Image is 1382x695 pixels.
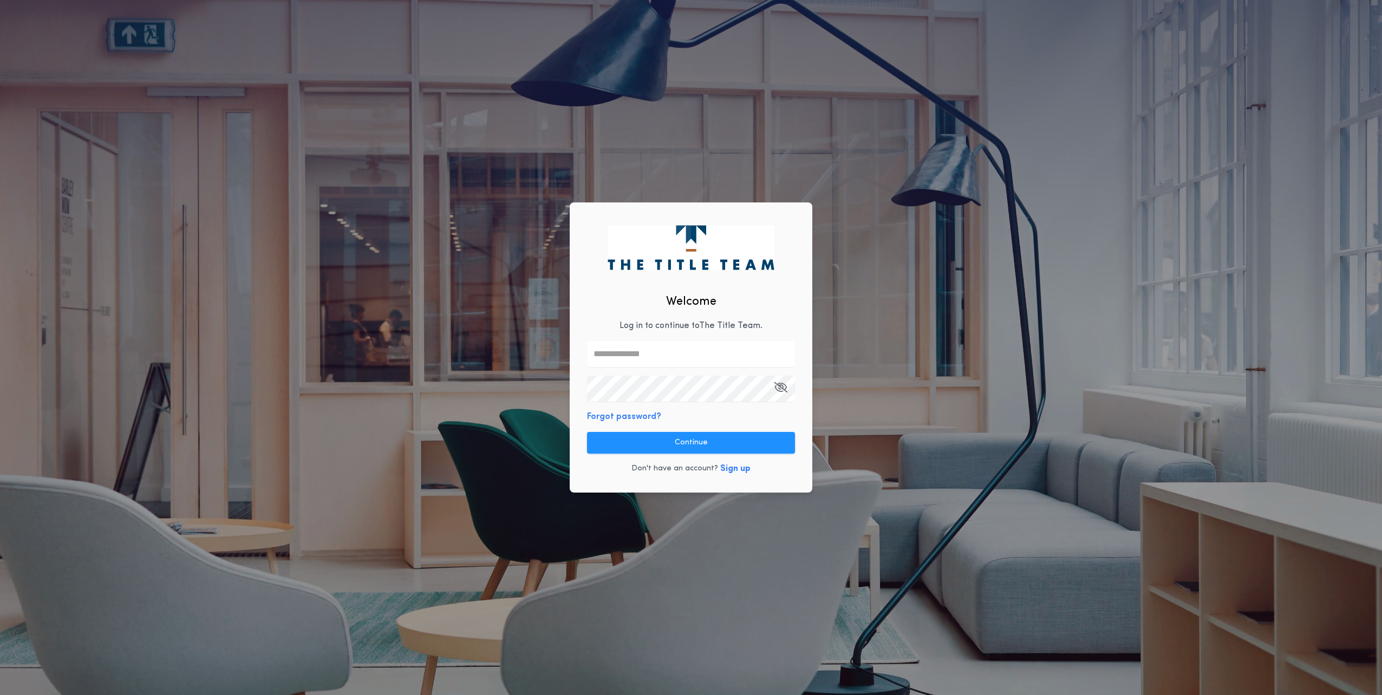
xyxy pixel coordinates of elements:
[620,319,762,332] p: Log in to continue to The Title Team .
[587,410,661,423] button: Forgot password?
[720,462,751,475] button: Sign up
[666,293,716,311] h2: Welcome
[587,432,795,454] button: Continue
[631,463,718,474] p: Don't have an account?
[608,225,774,270] img: logo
